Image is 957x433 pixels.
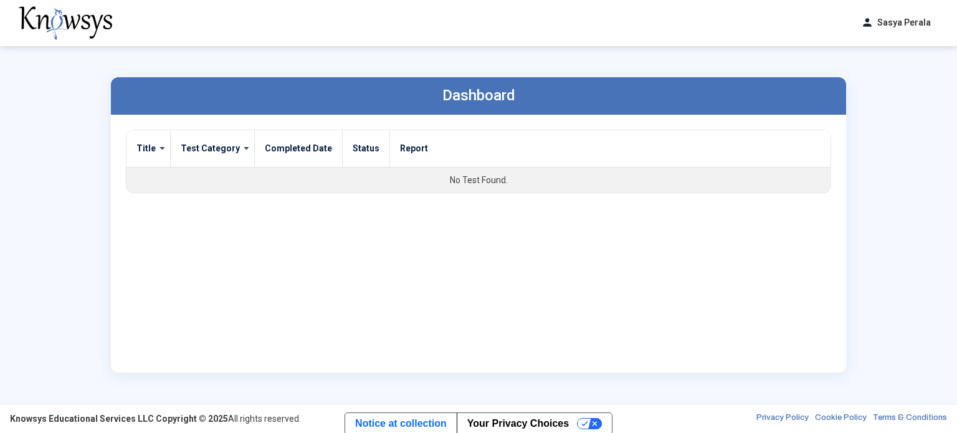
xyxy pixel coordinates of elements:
[126,167,831,193] td: No Test Found.
[861,16,874,29] span: person
[854,12,938,33] button: personSasya Perala
[10,414,228,424] strong: Knowsys Educational Services LLC Copyright © 2025
[181,143,240,154] label: Test Category
[390,130,831,168] th: Report
[19,6,112,40] img: knowsys-logo.png
[265,143,332,154] label: Completed Date
[873,412,947,425] a: Terms & Conditions
[343,130,390,168] th: Status
[136,143,156,154] label: Title
[442,87,515,104] label: Dashboard
[815,412,867,425] a: Cookie Policy
[10,412,301,425] div: All rights reserved.
[756,412,809,425] a: Privacy Policy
